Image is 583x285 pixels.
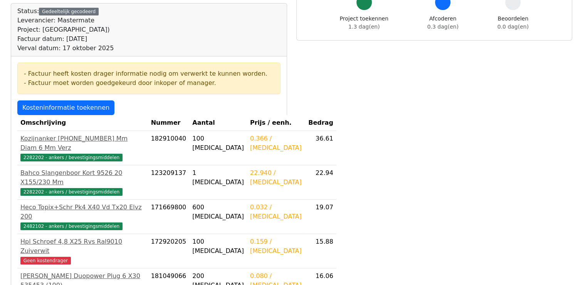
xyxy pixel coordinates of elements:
div: 0.366 / [MEDICAL_DATA] [250,134,302,153]
div: Gedeeltelijk gecodeerd [39,8,99,15]
span: 2282202 - ankers / bevestigingsmiddelen [20,154,123,161]
span: 0.0 dag(en) [497,24,529,30]
a: Kosteninformatie toekennen [17,100,114,115]
th: Nummer [148,115,190,131]
span: Geen kostendrager [20,257,71,265]
span: 1.3 dag(en) [348,24,380,30]
td: 171669800 [148,200,190,234]
td: 182910040 [148,131,190,165]
td: 15.88 [305,234,336,268]
div: 0.032 / [MEDICAL_DATA] [250,203,302,221]
div: 100 [MEDICAL_DATA] [192,237,244,256]
div: Verval datum: 17 oktober 2025 [17,44,114,53]
div: - Factuur moet worden goedgekeurd door inkoper of manager. [24,78,274,88]
div: Leverancier: Mastermate [17,16,114,25]
div: 22.940 / [MEDICAL_DATA] [250,168,302,187]
td: 123209137 [148,165,190,200]
a: Heco Topix+Schr Pk4 X40 Vd Tx20 Elvz 2002482102 - ankers / bevestigingsmiddelen [20,203,145,231]
div: 1 [MEDICAL_DATA] [192,168,244,187]
a: Kozijnanker [PHONE_NUMBER] Mm Diam 6 Mm Verz2282202 - ankers / bevestigingsmiddelen [20,134,145,162]
div: Bahco Slangenboor Kort 9526 20 X155/230 Mm [20,168,145,187]
div: Project toekennen [340,15,388,31]
span: 0.3 dag(en) [427,24,459,30]
span: 2482102 - ankers / bevestigingsmiddelen [20,222,123,230]
div: Status: [17,7,114,53]
span: 2282202 - ankers / bevestigingsmiddelen [20,188,123,196]
div: Project: [GEOGRAPHIC_DATA]) [17,25,114,34]
td: 22.94 [305,165,336,200]
a: Bahco Slangenboor Kort 9526 20 X155/230 Mm2282202 - ankers / bevestigingsmiddelen [20,168,145,196]
div: - Factuur heeft kosten drager informatie nodig om verwerkt te kunnen worden. [24,69,274,78]
div: 0.159 / [MEDICAL_DATA] [250,237,302,256]
th: Aantal [189,115,247,131]
th: Bedrag [305,115,336,131]
div: Hpl Schroef 4,8 X25 Rvs Ral9010 Zuiverwit [20,237,145,256]
a: Hpl Schroef 4,8 X25 Rvs Ral9010 ZuiverwitGeen kostendrager [20,237,145,265]
div: Afcoderen [427,15,459,31]
td: 36.61 [305,131,336,165]
div: Heco Topix+Schr Pk4 X40 Vd Tx20 Elvz 200 [20,203,145,221]
th: Prijs / eenh. [247,115,305,131]
td: 19.07 [305,200,336,234]
div: Factuur datum: [DATE] [17,34,114,44]
div: Beoordelen [497,15,529,31]
div: Kozijnanker [PHONE_NUMBER] Mm Diam 6 Mm Verz [20,134,145,153]
td: 172920205 [148,234,190,268]
div: 100 [MEDICAL_DATA] [192,134,244,153]
th: Omschrijving [17,115,148,131]
div: 600 [MEDICAL_DATA] [192,203,244,221]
